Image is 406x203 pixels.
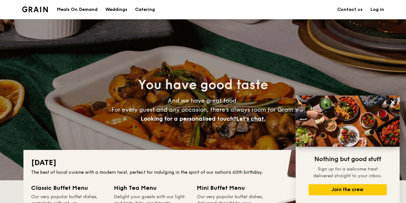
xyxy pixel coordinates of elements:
div: Mini Buffet Menu [197,183,272,192]
span: Looking for a personalised touch? [141,115,236,122]
button: Close [388,97,398,107]
img: Grain [22,6,48,12]
span: Let's chat. [236,115,265,122]
div: High Tea Menu [114,183,189,192]
a: Logotype [22,6,48,12]
span: Sign up for a welcome treat delivered straight to your inbox. [313,166,382,179]
h2: [DATE] [31,158,375,168]
img: DSC07876-Edit02-Large.jpeg [296,96,400,147]
span: You have good taste [138,77,268,93]
button: Join the crew [308,184,387,195]
div: The best of local cuisine with a modern twist, perfect for indulging in the spirit of our nation’... [31,169,375,176]
span: Nothing but good stuff [314,155,381,163]
div: Classic Buffet Menu [31,183,106,192]
span: And we have great food. For every guest and any occasion, there’s always room for Grain. [111,97,295,122]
